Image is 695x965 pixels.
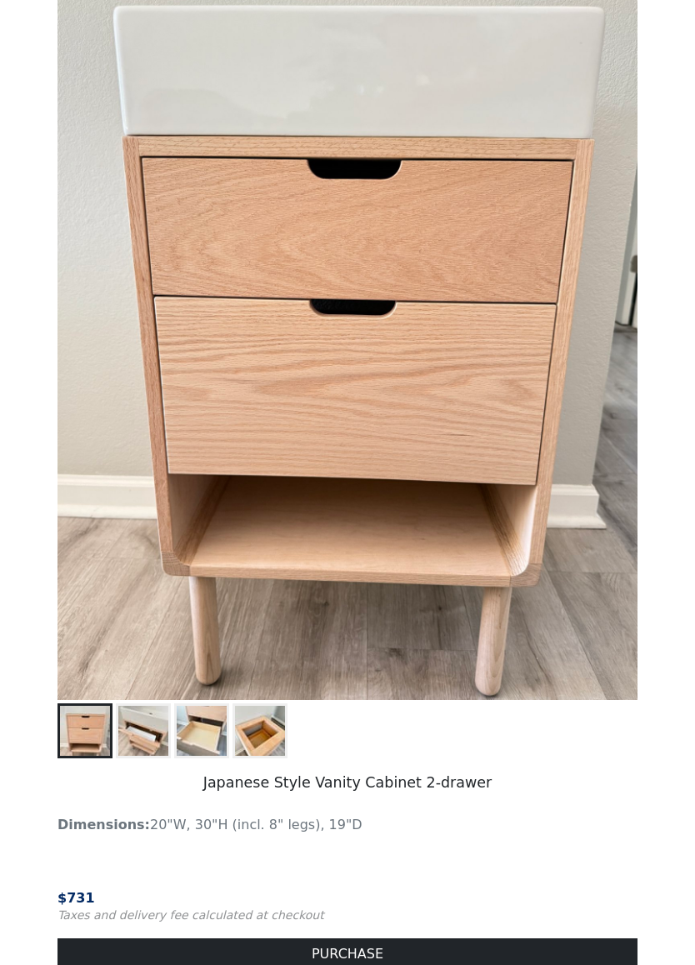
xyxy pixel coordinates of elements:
small: Taxes and delivery fee calculated at checkout [57,908,324,922]
p: 20"W, 30"H (incl. 8" legs), 19"D [57,815,637,835]
span: $ 731 [57,890,95,906]
small: Japanese Style Vanity Cabinet 2-drawer [203,774,492,791]
img: Japanese Style Vanity Cabinet - 2-drawer [60,706,110,756]
img: Japanese Style Vanity Cabinet - Countertop Frame [235,706,285,756]
strong: Dimensions: [57,817,150,832]
img: Japanese Style Vanity Cabinet - 2-drawer [177,706,227,756]
img: Japanese Style Vanity Cabinet - Tip-out Drawer [118,706,168,756]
